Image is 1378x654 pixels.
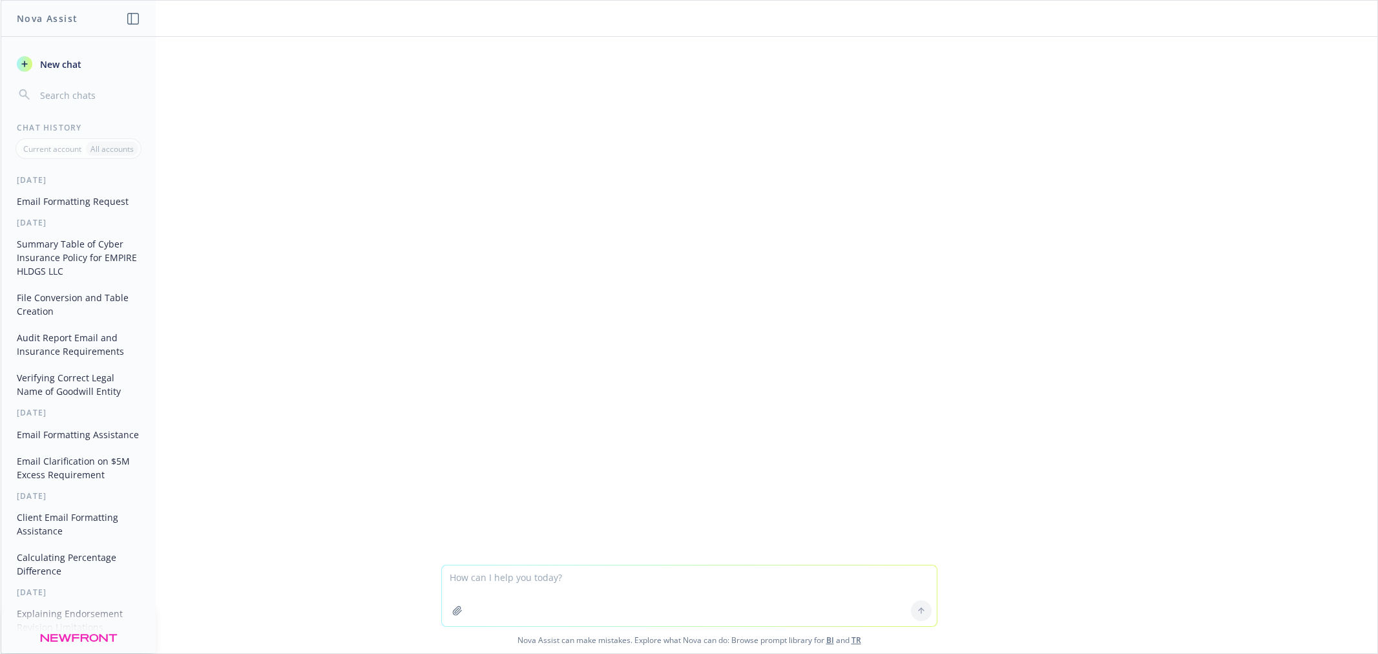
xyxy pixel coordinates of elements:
div: [DATE] [1,587,156,598]
div: [DATE] [1,174,156,185]
h1: Nova Assist [17,12,78,25]
button: New chat [12,52,145,76]
button: Audit Report Email and Insurance Requirements [12,327,145,362]
p: All accounts [90,143,134,154]
div: [DATE] [1,217,156,228]
button: Verifying Correct Legal Name of Goodwill Entity [12,367,145,402]
button: Explaining Endorsement Revision Limitations [12,603,145,638]
span: Nova Assist can make mistakes. Explore what Nova can do: Browse prompt library for and [6,627,1372,653]
button: Email Formatting Request [12,191,145,212]
div: [DATE] [1,491,156,501]
a: BI [826,635,834,646]
p: Current account [23,143,81,154]
div: Chat History [1,122,156,133]
button: Email Formatting Assistance [12,424,145,445]
button: Calculating Percentage Difference [12,547,145,582]
span: New chat [37,58,81,71]
button: File Conversion and Table Creation [12,287,145,322]
button: Email Clarification on $5M Excess Requirement [12,450,145,485]
a: TR [851,635,861,646]
button: Summary Table of Cyber Insurance Policy for EMPIRE HLDGS LLC [12,233,145,282]
input: Search chats [37,86,140,104]
div: [DATE] [1,407,156,418]
button: Client Email Formatting Assistance [12,507,145,542]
